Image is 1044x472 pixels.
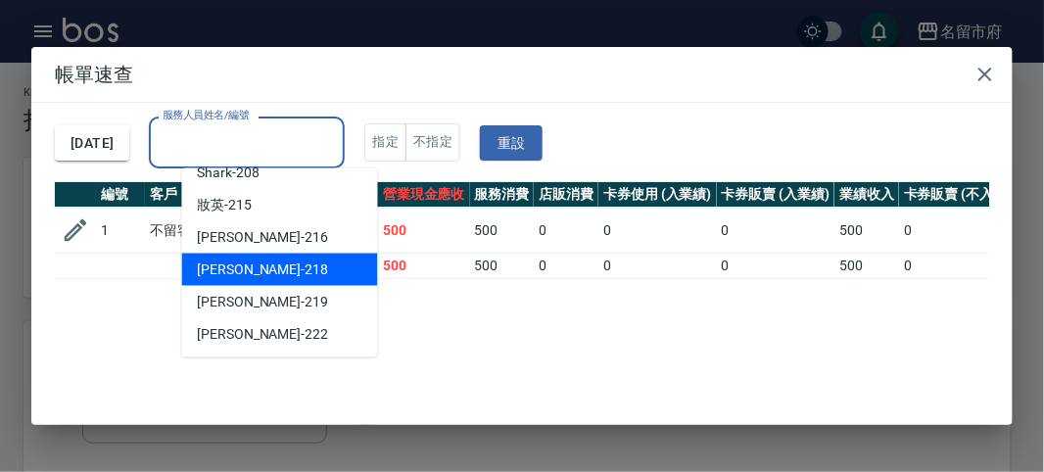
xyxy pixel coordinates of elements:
[470,254,535,279] td: 500
[31,47,1013,102] h2: 帳單速查
[198,324,329,345] span: [PERSON_NAME] -222
[834,182,899,208] th: 業績收入
[470,182,535,208] th: 服務消費
[834,254,899,279] td: 500
[899,182,1030,208] th: 卡券販賣 (不入業績)
[899,254,1030,279] td: 0
[55,125,129,162] button: [DATE]
[198,292,329,312] span: [PERSON_NAME] -219
[899,208,1030,254] td: 0
[145,182,243,208] th: 客戶
[717,182,835,208] th: 卡券販賣 (入業績)
[480,125,543,162] button: 重設
[598,208,717,254] td: 0
[198,163,261,183] span: Shark -208
[198,195,253,215] span: 妝英 -215
[198,227,329,248] span: [PERSON_NAME] -216
[534,254,598,279] td: 0
[598,182,717,208] th: 卡券使用 (入業績)
[598,254,717,279] td: 0
[405,123,460,162] button: 不指定
[96,182,145,208] th: 編號
[834,208,899,254] td: 500
[470,208,535,254] td: 500
[717,254,835,279] td: 0
[378,254,470,279] td: 500
[198,260,329,280] span: [PERSON_NAME] -218
[378,208,470,254] td: 500
[534,208,598,254] td: 0
[364,123,406,162] button: 指定
[378,182,470,208] th: 營業現金應收
[717,208,835,254] td: 0
[145,208,243,254] td: 不留客資
[534,182,598,208] th: 店販消費
[96,208,145,254] td: 1
[163,108,249,122] label: 服務人員姓名/編號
